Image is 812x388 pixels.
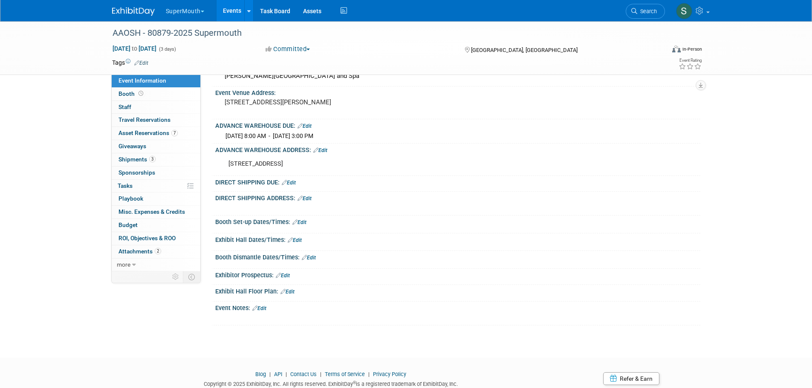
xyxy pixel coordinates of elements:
span: 7 [171,130,178,136]
span: 3 [149,156,156,162]
a: Terms of Service [325,371,365,377]
img: Format-Inperson.png [672,46,681,52]
a: ROI, Objectives & ROO [112,232,200,245]
span: Budget [118,221,138,228]
a: Edit [298,123,312,129]
span: 2 [155,248,161,254]
a: Contact Us [290,371,317,377]
a: Misc. Expenses & Credits [112,206,200,218]
div: Copyright © 2025 ExhibitDay, Inc. All rights reserved. ExhibitDay is a registered trademark of Ex... [112,378,550,388]
span: Giveaways [118,143,146,149]
span: Staff [118,103,131,110]
div: ADVANCE WAREHOUSE DUE: [215,119,700,130]
span: Travel Reservations [118,116,170,123]
span: Booth [118,90,145,97]
span: Asset Reservations [118,129,178,136]
a: Edit [288,237,302,243]
div: DIRECT SHIPPING DUE: [215,176,700,187]
a: Privacy Policy [373,371,406,377]
a: Edit [252,305,266,311]
a: Staff [112,101,200,114]
a: Edit [298,195,312,201]
span: | [267,371,273,377]
sup: ® [353,380,356,385]
a: Edit [292,219,306,225]
div: Booth Dismantle Dates/Times: [215,251,700,262]
div: Event Notes: [215,302,700,313]
img: Samantha Meyers [676,3,692,19]
a: Travel Reservations [112,114,200,126]
span: ROI, Objectives & ROO [118,235,176,241]
a: Budget [112,219,200,232]
a: Booth [112,88,200,101]
div: Event Format [615,44,702,57]
a: Blog [255,371,266,377]
a: Shipments3 [112,153,200,166]
div: DIRECT SHIPPING ADDRESS: [215,192,700,203]
a: Playbook [112,193,200,205]
button: Committed [263,45,313,54]
div: Booth Set-up Dates/Times: [215,216,700,227]
span: Booth not reserved yet [137,90,145,97]
span: Attachments [118,248,161,255]
a: Search [626,4,665,19]
a: more [112,259,200,271]
a: Edit [282,180,296,186]
a: Giveaways [112,140,200,153]
span: | [318,371,324,377]
a: Edit [280,289,295,295]
a: Edit [276,273,290,279]
span: Tasks [118,182,133,189]
a: Tasks [112,180,200,193]
span: Event Information [118,77,166,84]
div: Exhibit Hall Floor Plan: [215,285,700,296]
a: Attachments2 [112,245,200,258]
div: Event Rating [679,58,702,63]
span: [DATE] 8:00 AM - [DATE] 3:00 PM [225,132,313,139]
div: [STREET_ADDRESS] [223,155,607,172]
span: more [117,261,130,268]
div: Exhibit Hall Dates/Times: [215,233,700,244]
td: Personalize Event Tab Strip [168,271,183,282]
div: Event Venue Address: [215,86,700,97]
span: Misc. Expenses & Credits [118,208,185,215]
div: Exhibitor Prospectus: [215,269,700,280]
span: | [283,371,289,377]
span: to [130,45,139,52]
a: Event Information [112,75,200,87]
a: Refer & Earn [603,372,659,385]
div: In-Person [682,46,702,52]
span: Shipments [118,156,156,163]
span: [DATE] [DATE] [112,45,157,52]
a: API [274,371,282,377]
a: Sponsorships [112,167,200,179]
span: [GEOGRAPHIC_DATA], [GEOGRAPHIC_DATA] [471,47,578,53]
div: [PERSON_NAME][GEOGRAPHIC_DATA] and Spa [222,69,694,83]
span: Playbook [118,195,143,202]
img: ExhibitDay [112,7,155,16]
span: Search [637,8,657,14]
a: Edit [313,147,327,153]
span: (3 days) [158,46,176,52]
a: Edit [134,60,148,66]
td: Tags [112,58,148,67]
pre: [STREET_ADDRESS][PERSON_NAME] [225,98,408,106]
span: | [366,371,372,377]
td: Toggle Event Tabs [183,271,200,282]
span: Sponsorships [118,169,155,176]
div: ADVANCE WAREHOUSE ADDRESS: [215,144,700,155]
a: Edit [302,255,316,261]
div: AAOSH - 80879-2025 Supermouth [110,26,652,41]
a: Asset Reservations7 [112,127,200,140]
